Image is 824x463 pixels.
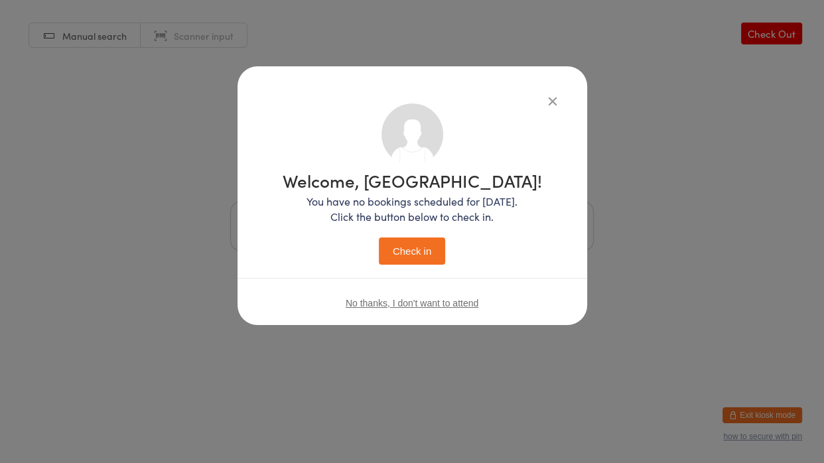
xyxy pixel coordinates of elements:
[283,194,542,224] p: You have no bookings scheduled for [DATE]. Click the button below to check in.
[379,237,445,265] button: Check in
[346,298,478,308] button: No thanks, I don't want to attend
[381,103,443,165] img: no_photo.png
[283,172,542,189] h1: Welcome, [GEOGRAPHIC_DATA]!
